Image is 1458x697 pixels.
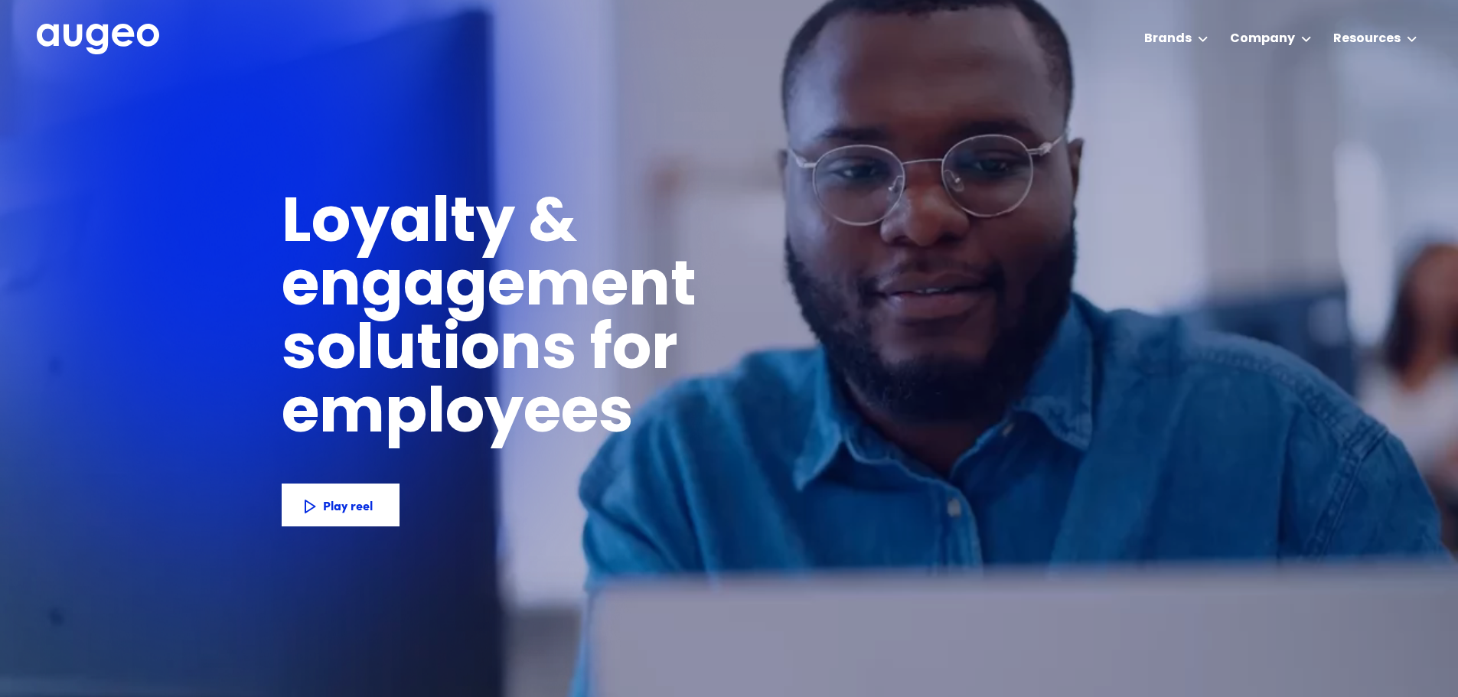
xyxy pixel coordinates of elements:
[37,24,159,56] a: home
[282,194,943,384] h1: Loyalty & engagement solutions for
[282,484,400,526] a: Play reel
[37,24,159,55] img: Augeo's full logo in white.
[1230,30,1295,48] div: Company
[1333,30,1401,48] div: Resources
[1144,30,1192,48] div: Brands
[282,384,661,448] h1: employees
